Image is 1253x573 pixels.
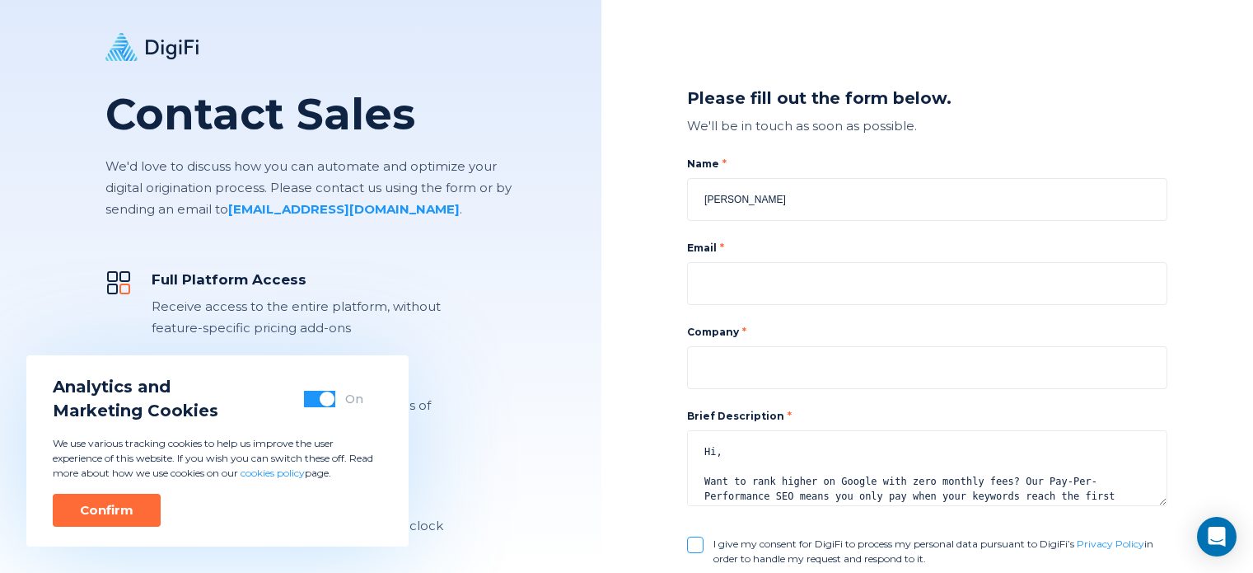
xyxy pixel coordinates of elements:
[53,399,218,423] span: Marketing Cookies
[152,296,443,339] div: Receive access to the entire platform, without feature-specific pricing add-ons
[687,410,792,422] label: Brief Description
[105,90,513,139] h1: Contact Sales
[53,375,218,399] span: Analytics and
[105,156,513,220] p: We'd love to discuss how you can automate and optimize your digital origination process. Please c...
[687,115,1167,137] div: We'll be in touch as soon as possible.
[687,87,1167,110] div: Please fill out the form below.
[152,270,443,289] div: Full Platform Access
[687,325,1167,340] label: Company
[1197,517,1237,557] div: Open Intercom Messenger
[687,157,1167,171] label: Name
[241,467,305,479] a: cookies policy
[345,391,363,407] div: On
[687,241,1167,256] label: Email
[228,201,460,217] a: [EMAIL_ADDRESS][DOMAIN_NAME]
[687,430,1167,506] textarea: Hi, Want to rank higher on Google with zero monthly fees? Our Pay-Per-Performance SEO means you o...
[53,436,382,481] p: We use various tracking cookies to help us improve the user experience of this website. If you wi...
[53,494,161,527] button: Confirm
[1077,538,1144,550] a: Privacy Policy
[80,502,133,519] div: Confirm
[713,537,1167,566] label: I give my consent for DigiFi to process my personal data pursuant to DigiFi’s in order to handle ...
